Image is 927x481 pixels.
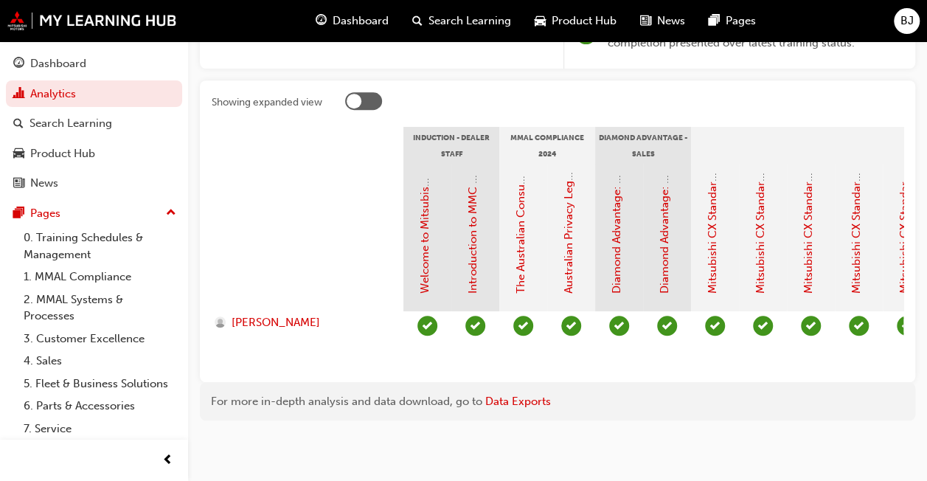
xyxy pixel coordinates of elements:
a: 2. MMAL Systems & Processes [18,288,182,328]
img: mmal [7,11,177,30]
button: DashboardAnalyticsSearch LearningProduct HubNews [6,47,182,200]
button: Pages [6,200,182,227]
div: Induction - Dealer Staff [403,127,499,164]
a: [PERSON_NAME] [215,314,389,331]
span: Search Learning [428,13,511,30]
span: learningRecordVerb_PASS-icon [897,316,917,336]
span: news-icon [640,12,651,30]
a: Search Learning [6,110,182,137]
span: [PERSON_NAME] [232,314,320,331]
span: learningRecordVerb_PASS-icon [609,316,629,336]
a: News [6,170,182,197]
div: Diamond Advantage - Sales [595,127,691,164]
a: guage-iconDashboard [304,6,400,36]
span: News [657,13,685,30]
span: BJ [900,13,914,30]
span: search-icon [13,117,24,131]
span: news-icon [13,177,24,190]
span: car-icon [13,148,24,161]
span: learningRecordVerb_PASS-icon [705,316,725,336]
span: Pages [726,13,756,30]
span: Dual data display; a green ring indicates a prior completion presented over latest training status. [608,19,855,49]
a: Product Hub [6,140,182,167]
a: 5. Fleet & Business Solutions [18,373,182,395]
span: learningRecordVerb_PASS-icon [801,316,821,336]
span: learningRecordVerb_PASS-icon [753,316,773,336]
a: search-iconSearch Learning [400,6,523,36]
a: 0. Training Schedules & Management [18,226,182,266]
span: guage-icon [13,58,24,71]
a: news-iconNews [628,6,697,36]
a: Analytics [6,80,182,108]
span: guage-icon [316,12,327,30]
span: learningRecordVerb_PASS-icon [513,316,533,336]
div: Dashboard [30,55,86,72]
a: 6. Parts & Accessories [18,395,182,418]
a: car-iconProduct Hub [523,6,628,36]
a: Data Exports [485,395,551,408]
span: learningRecordVerb_PASS-icon [465,316,485,336]
span: learningRecordVerb_PASS-icon [849,316,869,336]
div: Product Hub [30,145,95,162]
a: 7. Service [18,418,182,440]
span: search-icon [412,12,423,30]
span: Dashboard [333,13,389,30]
button: BJ [894,8,920,34]
span: learningRecordVerb_COMPLETE-icon [417,316,437,336]
span: learningRecordVerb_PASS-icon [561,316,581,336]
span: pages-icon [13,207,24,221]
span: Product Hub [552,13,617,30]
a: Diamond Advantage: Fundamentals [610,111,623,294]
a: Mitsubishi CX Standards - Introduction [706,95,719,294]
div: News [30,175,58,192]
a: pages-iconPages [697,6,768,36]
span: chart-icon [13,88,24,101]
span: prev-icon [162,451,173,470]
span: learningRecordVerb_PASS-icon [657,316,677,336]
a: Diamond Advantage: Sales Training [658,113,671,294]
a: 4. Sales [18,350,182,373]
a: 3. Customer Excellence [18,328,182,350]
div: Showing expanded view [212,95,322,110]
a: Dashboard [6,50,182,77]
div: Pages [30,205,60,222]
span: car-icon [535,12,546,30]
div: MMAL Compliance 2024 [499,127,595,164]
div: Search Learning [29,115,112,132]
div: For more in-depth analysis and data download, go to [211,393,904,410]
span: pages-icon [709,12,720,30]
a: 1. MMAL Compliance [18,266,182,288]
span: up-icon [166,204,176,223]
